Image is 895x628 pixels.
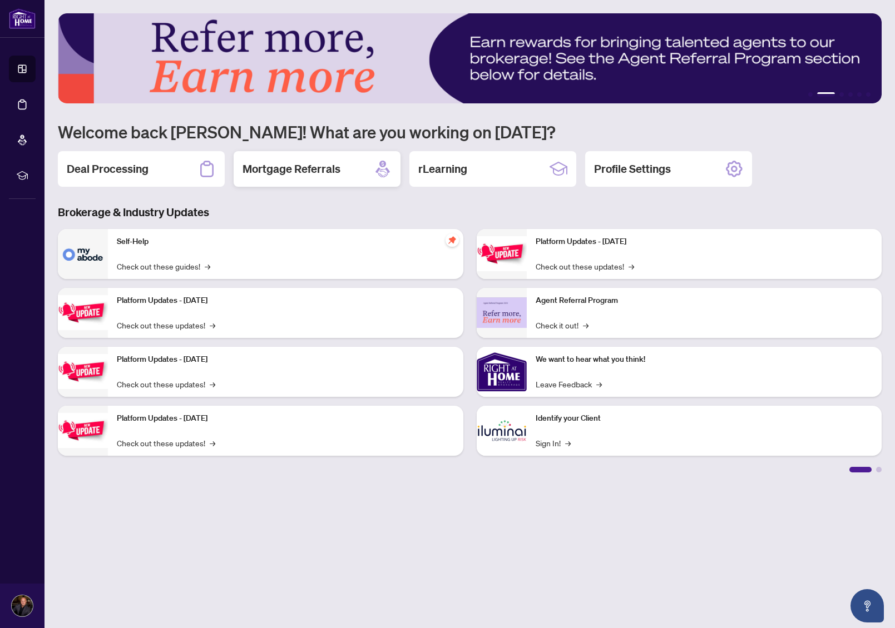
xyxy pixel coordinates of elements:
a: Sign In!→ [536,437,571,449]
span: → [205,260,210,272]
h2: Mortgage Referrals [243,161,340,177]
img: Platform Updates - July 21, 2025 [58,354,108,389]
img: logo [9,8,36,29]
span: → [210,319,215,331]
img: Slide 1 [58,13,882,103]
button: 2 [817,92,835,97]
a: Check out these updates!→ [117,437,215,449]
h1: Welcome back [PERSON_NAME]! What are you working on [DATE]? [58,121,882,142]
button: 6 [866,92,871,97]
span: → [583,319,589,331]
p: Platform Updates - [DATE] [117,353,454,366]
p: Agent Referral Program [536,295,873,307]
img: Profile Icon [12,595,33,616]
button: 4 [848,92,853,97]
button: 5 [857,92,862,97]
a: Check out these updates!→ [117,378,215,390]
span: → [596,378,602,390]
img: Platform Updates - June 23, 2025 [477,236,527,271]
span: → [210,378,215,390]
img: Platform Updates - September 16, 2025 [58,295,108,330]
button: 3 [839,92,844,97]
a: Leave Feedback→ [536,378,602,390]
a: Check it out!→ [536,319,589,331]
img: Self-Help [58,229,108,279]
img: Identify your Client [477,406,527,456]
span: → [565,437,571,449]
p: Platform Updates - [DATE] [117,412,454,425]
p: Self-Help [117,236,454,248]
a: Check out these updates!→ [117,319,215,331]
h2: Profile Settings [594,161,671,177]
a: Check out these guides!→ [117,260,210,272]
img: Platform Updates - July 8, 2025 [58,413,108,448]
span: → [629,260,634,272]
p: Platform Updates - [DATE] [117,295,454,307]
span: pushpin [446,233,459,247]
span: → [210,437,215,449]
img: Agent Referral Program [477,297,527,328]
a: Check out these updates!→ [536,260,634,272]
h2: Deal Processing [67,161,149,177]
h3: Brokerage & Industry Updates [58,205,882,220]
img: We want to hear what you think! [477,347,527,397]
button: 1 [808,92,813,97]
p: Identify your Client [536,412,873,425]
p: Platform Updates - [DATE] [536,236,873,248]
p: We want to hear what you think! [536,353,873,366]
button: Open asap [851,589,884,622]
h2: rLearning [418,161,467,177]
